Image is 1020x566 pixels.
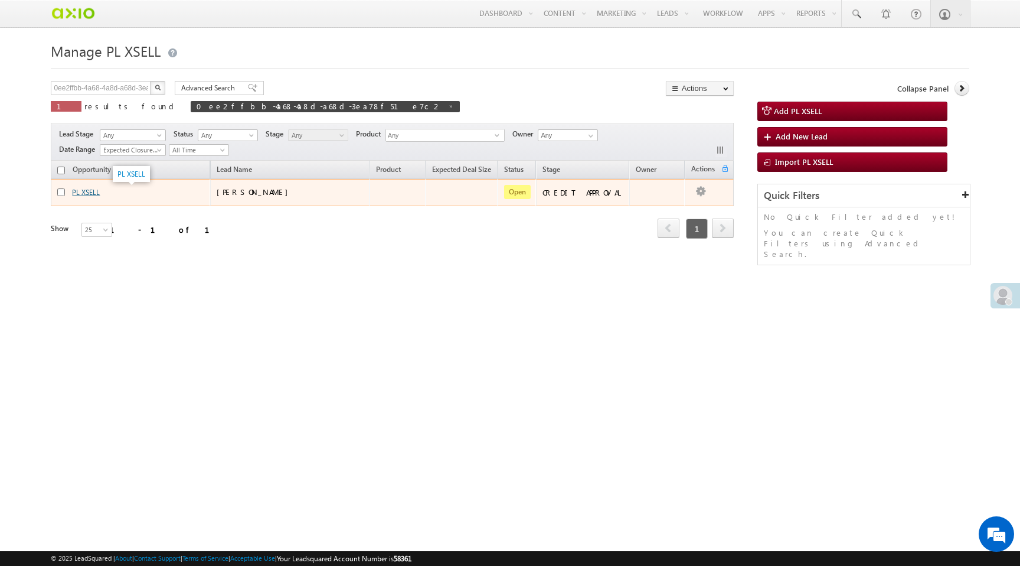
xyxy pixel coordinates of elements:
a: Status [498,163,529,178]
div: 1 - 1 of 1 [110,223,224,236]
span: 1 [686,219,708,239]
span: Any [100,130,162,141]
span: Expected Closure Date [100,145,162,155]
p: You can create Quick Filters using Advanced Search. [764,227,964,259]
span: All Time [169,145,225,155]
span: Actions [685,162,721,178]
a: Contact Support [134,554,181,562]
a: Stage [537,163,566,178]
span: Date Range [59,144,100,155]
a: PL XSELL [117,170,145,178]
input: Check all records [57,167,65,174]
a: PL XSELL [72,188,100,197]
a: Expected Closure Date [100,144,166,156]
span: Owner [512,129,538,139]
span: Stage [542,165,560,174]
span: Open [504,185,531,199]
span: Import PL XSELL [775,157,833,167]
div: CREDIT APPROVAL [542,187,624,198]
div: Quick Filters [758,184,970,207]
span: 0ee2ffbb-4a68-4a8d-a68d-3ea78f51e7c2 [197,101,442,111]
img: Custom Logo [51,3,95,24]
a: Show All Items [582,130,597,142]
div: Any [385,129,505,142]
span: 58361 [394,554,411,563]
span: Lead Name [211,163,258,178]
span: Product [376,165,401,174]
span: select [495,132,504,138]
span: 25 [82,225,113,235]
span: Lead Stage [59,129,98,139]
span: Any [386,129,495,143]
span: prev [658,218,679,238]
a: next [712,219,734,238]
button: Actions [666,81,734,96]
a: Acceptable Use [230,554,275,562]
span: Your Leadsquared Account Number is [277,554,411,563]
a: 25 [81,223,112,237]
span: Any [198,130,254,141]
span: Opportunity Name [73,165,132,174]
a: Any [288,129,348,141]
span: results found [84,101,178,111]
a: Opportunity Name [67,163,138,178]
img: Search [155,84,161,90]
span: 1 [57,101,76,111]
span: Owner [636,165,656,174]
a: prev [658,219,679,238]
a: Terms of Service [182,554,228,562]
span: Any [289,130,345,141]
span: Advanced Search [181,83,238,93]
a: Expected Deal Size [426,163,497,178]
span: Manage PL XSELL [51,41,161,60]
a: About [115,554,132,562]
a: Any [198,129,258,141]
span: Add New Lead [776,131,828,141]
span: next [712,218,734,238]
input: Type to Search [538,129,598,141]
span: © 2025 LeadSquared | | | | | [51,553,411,564]
span: Add PL XSELL [774,106,822,116]
a: Any [100,129,166,141]
span: Product [356,129,385,139]
p: No Quick Filter added yet! [764,212,964,222]
span: Collapse Panel [897,83,949,94]
a: All Time [169,144,229,156]
span: [PERSON_NAME] [217,187,294,197]
span: Expected Deal Size [432,165,491,174]
span: Stage [266,129,288,139]
span: Status [174,129,198,139]
div: Show [51,223,72,234]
